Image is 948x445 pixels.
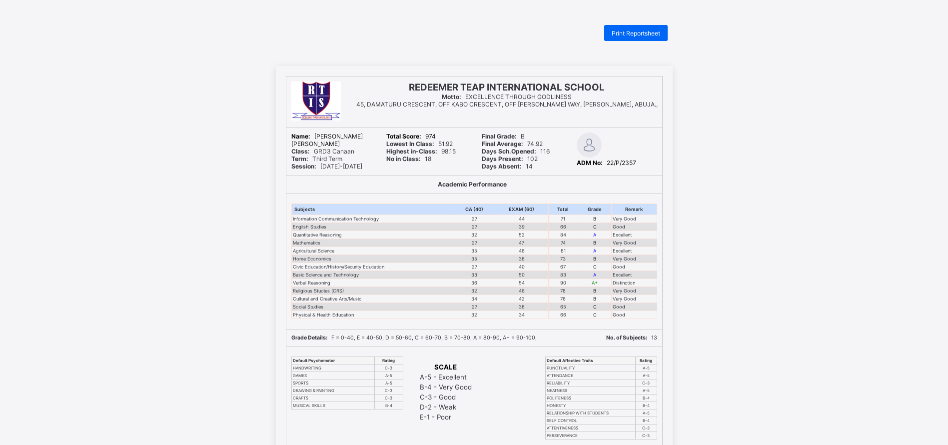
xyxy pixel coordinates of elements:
td: C [578,222,612,230]
td: SPORTS [291,379,375,386]
th: Rating [375,356,403,364]
td: C-3 [636,379,657,386]
td: CRAFTS [291,394,375,401]
td: 27 [454,302,495,310]
span: [PERSON_NAME] [PERSON_NAME] [291,132,363,147]
td: B-4 [636,394,657,401]
th: Default Psychomotor [291,356,375,364]
th: Rating [636,356,657,364]
td: A-5 [636,409,657,416]
th: CA (40) [454,203,495,214]
span: 102 [482,155,538,162]
td: C [578,302,612,310]
td: 32 [454,286,495,294]
td: Excellent [612,230,657,238]
td: 27 [454,262,495,270]
b: Final Average: [482,140,523,147]
td: B [578,254,612,262]
td: ATTENDANCE [545,371,636,379]
td: 66 [548,310,578,318]
td: B [578,238,612,246]
td: B [578,214,612,222]
span: 116 [482,147,550,155]
th: Default Affective Traits [545,356,636,364]
td: A [578,270,612,278]
td: B-4 - Very Good [419,382,472,391]
td: RELATIONSHIP WITH STUDENTS [545,409,636,416]
td: Very Good [612,214,657,222]
td: Cultural and Creative Arts/Music [291,294,454,302]
td: Very Good [612,254,657,262]
td: 81 [548,246,578,254]
span: 45, DAMATURU CRESCENT, OFF KABO CRESCENT, OFF [PERSON_NAME] WAY, [PERSON_NAME], ABUJA., [356,100,658,108]
td: 34 [454,294,495,302]
td: Home Economics [291,254,454,262]
b: Class: [291,147,310,155]
td: A-5 [636,371,657,379]
td: Good [612,222,657,230]
b: Days Sch.Opened: [482,147,536,155]
th: SCALE [419,362,472,371]
td: 46 [495,286,548,294]
span: Third Term [291,155,342,162]
span: 974 [386,132,436,140]
td: A-5 [375,371,403,379]
td: PERSEVERANCE [545,431,636,439]
span: 98.15 [386,147,456,155]
td: Good [612,262,657,270]
td: DRAWING & PAINTING [291,386,375,394]
b: Final Grade: [482,132,517,140]
th: Remark [612,203,657,214]
td: 27 [454,238,495,246]
td: 40 [495,262,548,270]
b: Academic Performance [438,180,507,188]
td: Good [612,310,657,318]
td: 54 [495,278,548,286]
td: Very Good [612,294,657,302]
span: [DATE]-[DATE] [291,162,362,170]
td: 38 [495,254,548,262]
td: Distinction [612,278,657,286]
td: 50 [495,270,548,278]
b: Lowest In Class: [386,140,434,147]
td: 66 [548,222,578,230]
td: Agricultural Science [291,246,454,254]
td: 73 [548,254,578,262]
span: Print Reportsheet [612,29,660,37]
td: 32 [454,230,495,238]
b: Days Present: [482,155,523,162]
span: REDEEMER TEAP INTERNATIONAL SCHOOL [409,81,605,93]
td: C [578,262,612,270]
span: 14 [482,162,533,170]
td: Physical & Health Education [291,310,454,318]
td: Quantitative Reasoning [291,230,454,238]
td: A [578,246,612,254]
b: Total Score: [386,132,421,140]
td: A-5 [636,386,657,394]
td: HONESTY [545,401,636,409]
td: A+ [578,278,612,286]
td: Social Studies [291,302,454,310]
td: C-3 [636,431,657,439]
span: 22/P/2357 [577,159,636,166]
td: POLITENESS [545,394,636,401]
td: B [578,294,612,302]
td: 74 [548,238,578,246]
td: B [578,286,612,294]
th: Total [548,203,578,214]
td: NEATNESS [545,386,636,394]
td: A [578,230,612,238]
th: EXAM (60) [495,203,548,214]
td: 34 [495,310,548,318]
td: 90 [548,278,578,286]
td: C-3 [375,394,403,401]
b: Term: [291,155,308,162]
td: 35 [454,254,495,262]
td: ATTENTIVENESS [545,424,636,431]
td: 39 [495,222,548,230]
td: HANDWRITING [291,364,375,371]
b: Name: [291,132,310,140]
td: C-3 [375,364,403,371]
td: B-4 [636,416,657,424]
td: 36 [454,278,495,286]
